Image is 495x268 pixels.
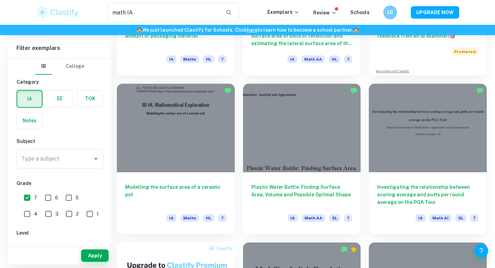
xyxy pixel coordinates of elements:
[108,3,220,22] input: Search for any exemplars...
[77,90,103,107] button: TOK
[16,229,103,237] h6: Level
[470,214,478,222] span: 7
[251,24,353,47] h6: Exploring the method of calculating the surface area of solid of revolution and estimating the la...
[218,55,227,63] span: 7
[344,214,352,222] span: 7
[267,8,299,16] p: Exemplars
[369,84,487,234] a: Investigating the relationship between scoring average and putts per round average on the PGA Tou...
[34,210,37,218] span: 4
[251,183,353,206] h6: Plastic Water Bottle: Finding Surface Area, Volume and Possible Optimal Shape
[329,214,340,222] span: SL
[180,214,199,222] span: Maths
[383,6,397,19] button: EB
[91,154,101,164] button: Open
[203,214,214,222] span: HL
[55,194,58,202] span: 6
[301,55,325,63] span: Math AA
[247,27,257,33] a: here
[8,39,111,58] h6: Filter exemplars
[16,179,103,187] h6: Grade
[386,9,394,16] h6: EB
[411,6,459,19] button: UPGRADE NOW
[35,58,52,75] button: IB
[350,246,357,253] div: Premium
[243,84,361,234] a: Plastic Water Bottle: Finding Surface Area, Volume and Possible Optimal ShapeIAMath AASL7
[302,214,325,222] span: Math AA
[350,87,357,94] img: Marked
[350,10,370,15] a: Schools
[35,58,84,75] div: Filter type choice
[81,249,109,262] button: Apply
[288,214,298,222] span: IA
[377,183,478,206] h6: Investigating the relationship between scoring average and putts per round average on the PGA Tour
[341,246,348,253] img: Marked
[203,55,214,63] span: HL
[353,27,359,33] span: 🏫
[449,33,455,39] span: 🎯
[344,55,352,63] span: 7
[224,87,231,94] img: Marked
[313,9,337,17] p: Review
[76,210,79,218] span: 2
[287,55,297,63] span: IA
[17,112,42,129] button: Notes
[97,210,99,218] span: 1
[376,69,409,74] a: Advertise with Clastify
[136,27,142,33] span: 🏫
[36,6,79,19] img: Clastify logo
[16,137,103,145] h6: Subject
[125,24,227,47] h6: Employing optimization to minimize amount of packaging material
[329,55,340,63] span: HL
[416,214,426,222] span: IA
[66,58,84,75] button: College
[125,183,227,206] h6: Modelling the surface area of a ceramic pot
[455,214,466,222] span: SL
[166,55,176,63] span: IA
[430,214,451,222] span: Math AI
[16,78,103,86] h6: Category
[117,84,235,234] a: Modelling the surface area of a ceramic potIAMathsHL7
[1,26,494,34] h6: We just launched Clastify for Schools. Click to learn how to become a school partner.
[476,87,483,94] img: Marked
[17,91,42,107] button: IA
[474,244,488,258] button: Help and Feedback
[55,210,58,218] span: 3
[451,48,478,55] span: Promoted
[166,214,176,222] span: IA
[34,194,37,202] span: 7
[180,55,199,63] span: Maths
[76,194,79,202] span: 5
[218,214,227,222] span: 7
[47,90,73,107] button: EE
